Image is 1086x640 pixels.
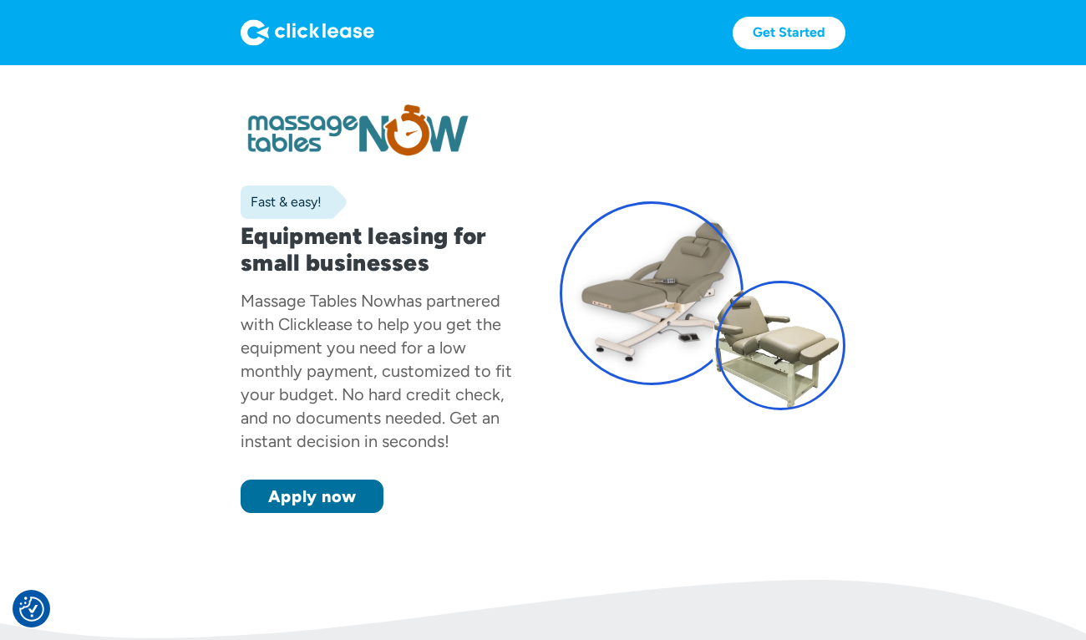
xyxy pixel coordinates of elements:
[19,597,44,622] button: Consent Preferences
[241,291,512,451] div: has partnered with Clicklease to help you get the equipment you need for a low monthly payment, c...
[19,597,44,622] img: Revisit consent button
[241,19,374,46] img: Logo
[241,194,322,211] div: Fast & easy!
[733,17,845,49] a: Get Started
[241,480,383,513] a: Apply now
[241,291,397,311] div: Massage Tables Now
[241,222,526,276] h1: Equipment leasing for small businesses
